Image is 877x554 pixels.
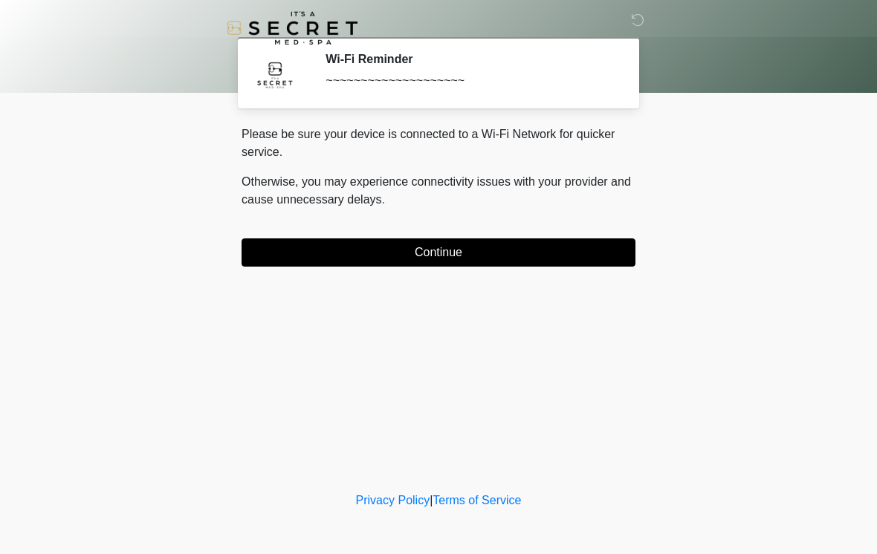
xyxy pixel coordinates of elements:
[326,72,613,90] div: ~~~~~~~~~~~~~~~~~~~~
[356,494,430,506] a: Privacy Policy
[242,126,635,161] p: Please be sure your device is connected to a Wi-Fi Network for quicker service.
[242,238,635,267] button: Continue
[227,11,357,45] img: It's A Secret Med Spa Logo
[242,173,635,209] p: Otherwise, you may experience connectivity issues with your provider and cause unnecessary delays
[430,494,433,506] a: |
[433,494,521,506] a: Terms of Service
[326,52,613,66] h2: Wi-Fi Reminder
[253,52,297,97] img: Agent Avatar
[382,193,385,206] span: .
